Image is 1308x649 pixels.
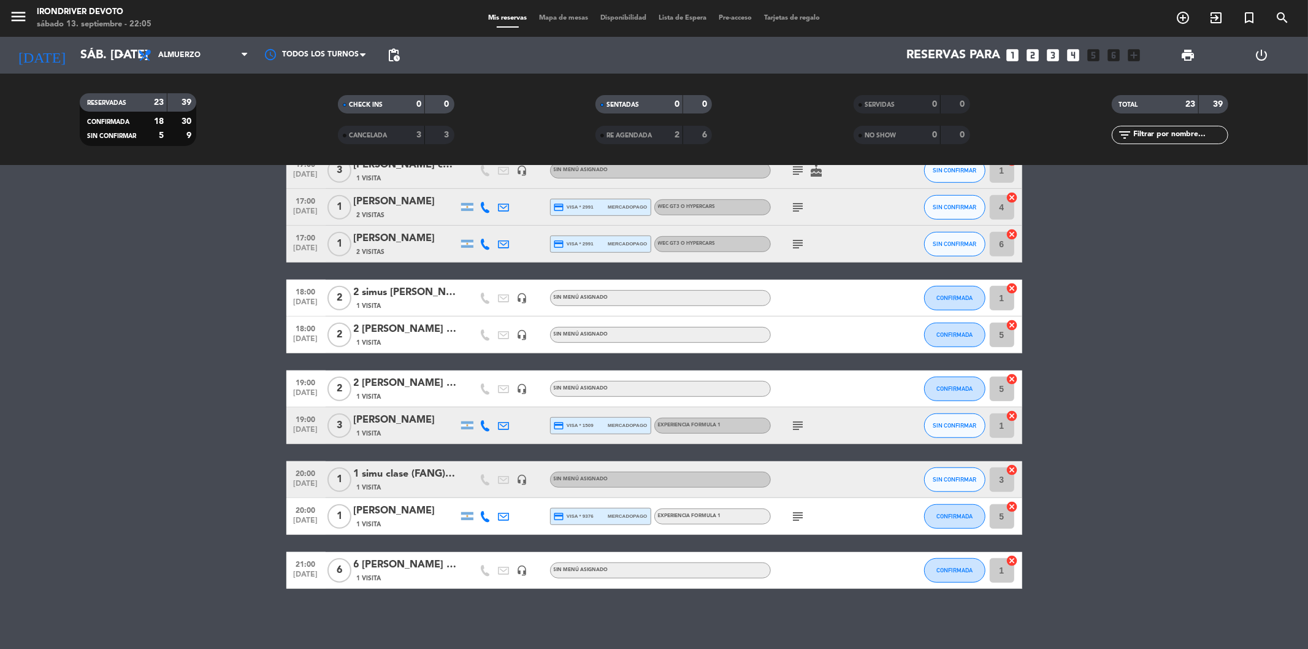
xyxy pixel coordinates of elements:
span: Sin menú asignado [554,567,608,572]
span: pending_actions [386,48,401,63]
span: [DATE] [291,426,321,440]
i: add_box [1126,47,1142,63]
button: SIN CONFIRMAR [924,467,985,492]
i: headset_mic [517,383,528,394]
i: credit_card [554,202,565,213]
span: [DATE] [291,570,321,585]
span: mercadopago [608,421,647,429]
strong: 0 [416,100,421,109]
span: SERVIDAS [865,102,895,108]
button: SIN CONFIRMAR [924,195,985,220]
i: looks_3 [1046,47,1061,63]
span: 2 [327,377,351,401]
strong: 18 [154,117,164,126]
i: looks_one [1005,47,1021,63]
strong: 9 [186,131,194,140]
span: 2 [327,286,351,310]
span: [DATE] [291,517,321,531]
span: 1 Visita [357,174,381,183]
span: [DATE] [291,298,321,312]
span: SIN CONFIRMAR [933,240,976,247]
span: Mapa de mesas [533,15,594,21]
span: Sin menú asignado [554,477,608,482]
span: Tarjetas de regalo [758,15,826,21]
i: subject [791,237,806,252]
i: headset_mic [517,329,528,340]
span: Mis reservas [482,15,533,21]
span: [DATE] [291,244,321,258]
button: SIN CONFIRMAR [924,232,985,256]
span: 20:00 [291,502,321,517]
span: SIN CONFIRMAR [933,476,976,483]
i: cancel [1006,464,1019,476]
span: 2 Visitas [357,247,385,257]
i: looks_6 [1106,47,1122,63]
span: 1 Visita [357,392,381,402]
strong: 3 [444,131,451,139]
i: headset_mic [517,293,528,304]
span: CONFIRMADA [936,567,973,574]
span: WEC GT3 o Hypercars [658,241,716,246]
i: cake [809,163,824,178]
div: 6 [PERSON_NAME] 15-6541 [354,557,458,573]
span: 1 Visita [357,338,381,348]
i: cancel [1006,501,1019,513]
span: Pre-acceso [713,15,758,21]
span: SENTADAS [606,102,639,108]
div: sábado 13. septiembre - 22:05 [37,18,151,31]
i: credit_card [554,511,565,522]
i: menu [9,7,28,26]
span: CANCELADA [349,132,387,139]
div: LOG OUT [1225,37,1299,74]
strong: 0 [932,131,937,139]
span: Reservas para [907,48,1001,63]
i: looks_4 [1066,47,1082,63]
button: menu [9,7,28,30]
i: turned_in_not [1242,10,1256,25]
i: subject [791,509,806,524]
span: CONFIRMADA [936,294,973,301]
button: SIN CONFIRMAR [924,413,985,438]
span: RE AGENDADA [606,132,652,139]
span: 1 [327,195,351,220]
i: credit_card [554,420,565,431]
i: cancel [1006,282,1019,294]
i: [DATE] [9,42,74,69]
button: CONFIRMADA [924,377,985,401]
span: mercadopago [608,203,647,211]
i: looks_5 [1086,47,1102,63]
strong: 0 [675,100,679,109]
i: subject [791,418,806,433]
span: 1 Visita [357,301,381,311]
i: credit_card [554,239,565,250]
i: search [1275,10,1290,25]
span: [DATE] [291,207,321,221]
span: Experiencia Formula 1 [658,513,721,518]
span: 1 Visita [357,520,381,529]
strong: 5 [159,131,164,140]
span: 17:00 [291,230,321,244]
strong: 23 [1185,100,1195,109]
i: headset_mic [517,165,528,176]
span: RESERVADAS [87,100,126,106]
span: visa * 9376 [554,511,594,522]
strong: 39 [1213,100,1225,109]
span: SIN CONFIRMAR [933,204,976,210]
i: subject [791,163,806,178]
span: mercadopago [608,240,647,248]
span: 1 [327,467,351,492]
span: SIN CONFIRMAR [933,422,976,429]
span: 2 Visitas [357,210,385,220]
span: 20:00 [291,466,321,480]
span: 3 [327,158,351,183]
i: cancel [1006,228,1019,240]
span: Almuerzo [158,51,201,60]
div: 2 simus [PERSON_NAME] [PERSON_NAME] 20k [354,285,458,301]
i: cancel [1006,191,1019,204]
strong: 0 [444,100,451,109]
span: Sin menú asignado [554,167,608,172]
span: 19:00 [291,412,321,426]
strong: 3 [416,131,421,139]
span: Sin menú asignado [554,332,608,337]
button: CONFIRMADA [924,558,985,583]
